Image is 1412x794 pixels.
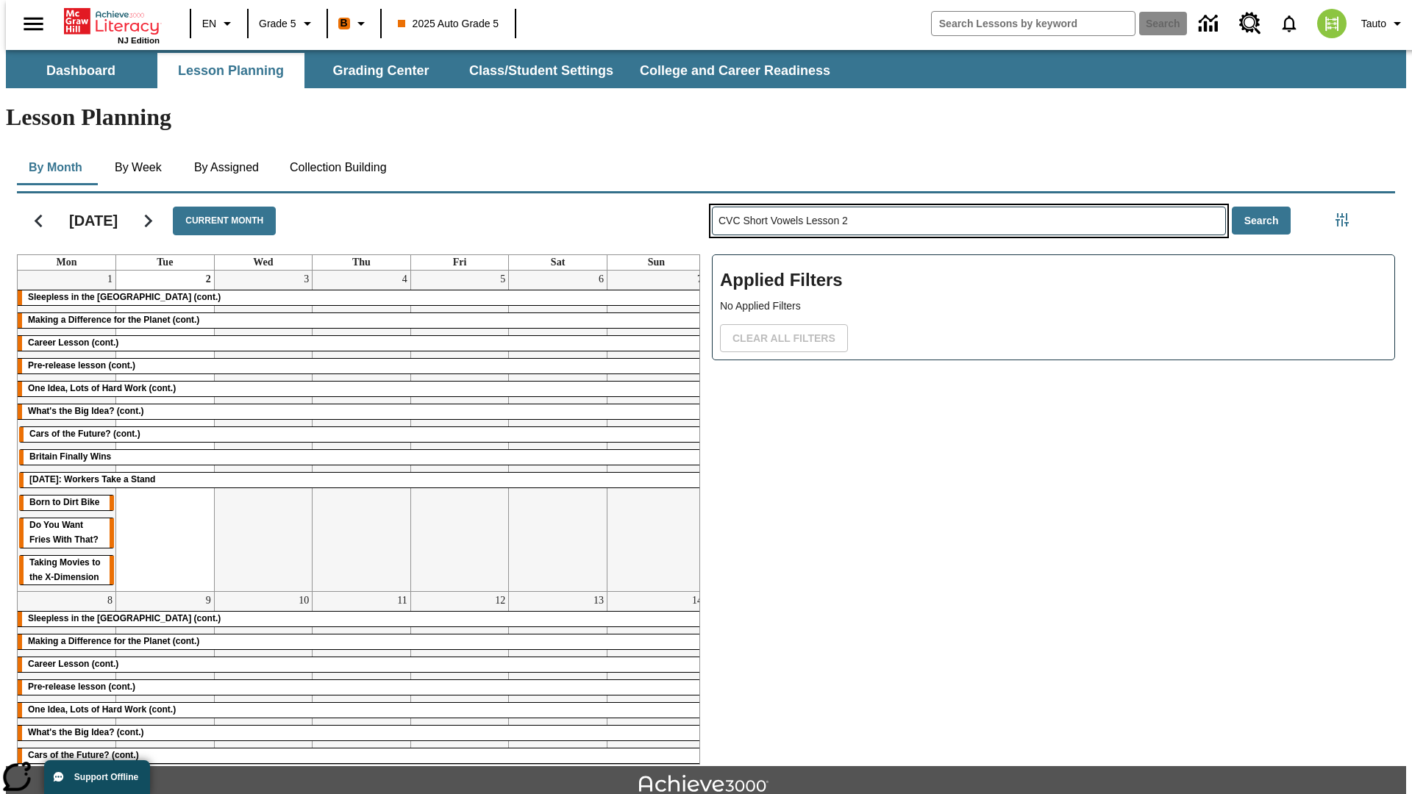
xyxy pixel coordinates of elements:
[596,271,607,288] a: September 6, 2025
[28,750,139,760] span: Cars of the Future? (cont.)
[203,271,214,288] a: September 2, 2025
[301,271,312,288] a: September 3, 2025
[173,207,276,235] button: Current Month
[548,255,568,270] a: Saturday
[332,10,376,37] button: Boost Class color is orange. Change class color
[19,427,705,442] div: Cars of the Future? (cont.)
[214,592,313,770] td: September 10, 2025
[157,53,304,88] button: Lesson Planning
[1317,9,1347,38] img: avatar image
[214,271,313,592] td: September 3, 2025
[29,474,155,484] span: Labor Day: Workers Take a Stand
[399,271,410,288] a: September 4, 2025
[19,496,114,510] div: Born to Dirt Bike
[19,556,114,585] div: Taking Movies to the X-Dimension
[259,16,296,32] span: Grade 5
[18,657,705,672] div: Career Lesson (cont.)
[18,634,705,649] div: Making a Difference for the Planet (cont.)
[28,659,118,669] span: Career Lesson (cont.)
[12,2,55,46] button: Open side menu
[720,262,1387,298] h2: Applied Filters
[19,450,704,465] div: Britain Finally Wins
[18,290,705,305] div: Sleepless in the Animal Kingdom (cont.)
[645,255,668,270] a: Sunday
[118,36,160,45] span: NJ Edition
[28,613,221,623] span: Sleepless in the Animal Kingdom (cont.)
[509,271,607,592] td: September 6, 2025
[713,207,1225,235] input: Search Lessons By Keyword
[18,336,705,351] div: Career Lesson (cont.)
[17,150,94,185] button: By Month
[628,53,842,88] button: College and Career Readiness
[607,592,705,770] td: September 14, 2025
[18,680,705,695] div: Pre-release lesson (cont.)
[182,150,271,185] button: By Assigned
[28,315,199,325] span: Making a Difference for the Planet (cont.)
[28,704,176,715] span: One Idea, Lots of Hard Work (cont.)
[250,255,276,270] a: Wednesday
[5,187,700,765] div: Calendar
[29,557,100,582] span: Taking Movies to the X-Dimension
[253,10,322,37] button: Grade: Grade 5, Select a grade
[18,382,705,396] div: One Idea, Lots of Hard Work (cont.)
[296,592,312,609] a: September 10, 2025
[6,50,1406,88] div: SubNavbar
[116,271,215,592] td: September 2, 2025
[1308,4,1355,43] button: Select a new avatar
[18,748,705,763] div: Cars of the Future? (cont.)
[6,104,1406,131] h1: Lesson Planning
[278,150,399,185] button: Collection Building
[116,592,215,770] td: September 9, 2025
[1270,4,1308,43] a: Notifications
[18,313,705,328] div: Making a Difference for the Planet (cont.)
[18,271,116,592] td: September 1, 2025
[28,406,144,416] span: What's the Big Idea? (cont.)
[154,255,176,270] a: Tuesday
[19,518,114,548] div: Do You Want Fries With That?
[450,255,470,270] a: Friday
[129,202,167,240] button: Next
[497,271,508,288] a: September 5, 2025
[28,636,199,646] span: Making a Difference for the Planet (cont.)
[20,202,57,240] button: Previous
[694,271,705,288] a: September 7, 2025
[196,10,243,37] button: Language: EN, Select a language
[18,726,705,740] div: What's the Big Idea? (cont.)
[591,592,607,609] a: September 13, 2025
[410,271,509,592] td: September 5, 2025
[7,53,154,88] button: Dashboard
[313,592,411,770] td: September 11, 2025
[64,5,160,45] div: Home
[202,16,216,32] span: EN
[492,592,508,609] a: September 12, 2025
[18,703,705,718] div: One Idea, Lots of Hard Work (cont.)
[398,16,499,32] span: 2025 Auto Grade 5
[509,592,607,770] td: September 13, 2025
[28,360,135,371] span: Pre-release lesson (cont.)
[394,592,410,609] a: September 11, 2025
[410,592,509,770] td: September 12, 2025
[28,727,144,737] span: What's the Big Idea? (cont.)
[29,497,99,507] span: Born to Dirt Bike
[64,7,160,36] a: Home
[340,14,348,32] span: B
[457,53,625,88] button: Class/Student Settings
[1190,4,1230,44] a: Data Center
[6,53,844,88] div: SubNavbar
[44,760,150,794] button: Support Offline
[720,298,1387,314] p: No Applied Filters
[307,53,454,88] button: Grading Center
[1361,16,1386,32] span: Tauto
[28,337,118,348] span: Career Lesson (cont.)
[54,255,80,270] a: Monday
[29,451,111,462] span: Britain Finally Wins
[1232,207,1291,235] button: Search
[74,772,138,782] span: Support Offline
[1230,4,1270,43] a: Resource Center, Will open in new tab
[712,254,1395,360] div: Applied Filters
[18,612,705,626] div: Sleepless in the Animal Kingdom (cont.)
[19,473,704,487] div: Labor Day: Workers Take a Stand
[1355,10,1412,37] button: Profile/Settings
[18,404,705,419] div: What's the Big Idea? (cont.)
[932,12,1135,35] input: search field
